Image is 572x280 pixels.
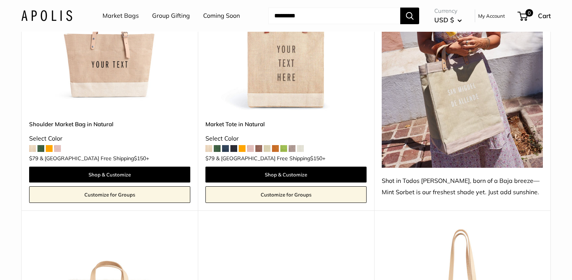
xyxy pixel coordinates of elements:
span: $79 [205,155,214,162]
a: Customize for Groups [29,186,190,203]
span: Cart [538,12,551,20]
a: 0 Cart [518,10,551,22]
span: Currency [434,6,462,16]
a: Coming Soon [203,10,240,22]
a: Customize for Groups [205,186,367,203]
input: Search... [268,8,400,24]
a: Group Gifting [152,10,190,22]
span: USD $ [434,16,454,24]
a: Market Tote in Natural [205,120,367,128]
a: Shop & Customize [29,167,190,183]
span: & [GEOGRAPHIC_DATA] Free Shipping + [40,156,149,161]
a: Shop & Customize [205,167,367,183]
img: Apolis [21,10,72,21]
div: Shot in Todos [PERSON_NAME], born of a Baja breeze—Mint Sorbet is our freshest shade yet. Just ad... [382,175,543,198]
a: Market Bags [103,10,139,22]
a: Shoulder Market Bag in Natural [29,120,190,128]
span: $79 [29,155,38,162]
div: Select Color [29,133,190,144]
span: $150 [310,155,322,162]
span: & [GEOGRAPHIC_DATA] Free Shipping + [216,156,325,161]
a: My Account [478,11,505,20]
span: 0 [525,9,533,17]
button: Search [400,8,419,24]
span: $150 [134,155,146,162]
button: USD $ [434,14,462,26]
div: Select Color [205,133,367,144]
